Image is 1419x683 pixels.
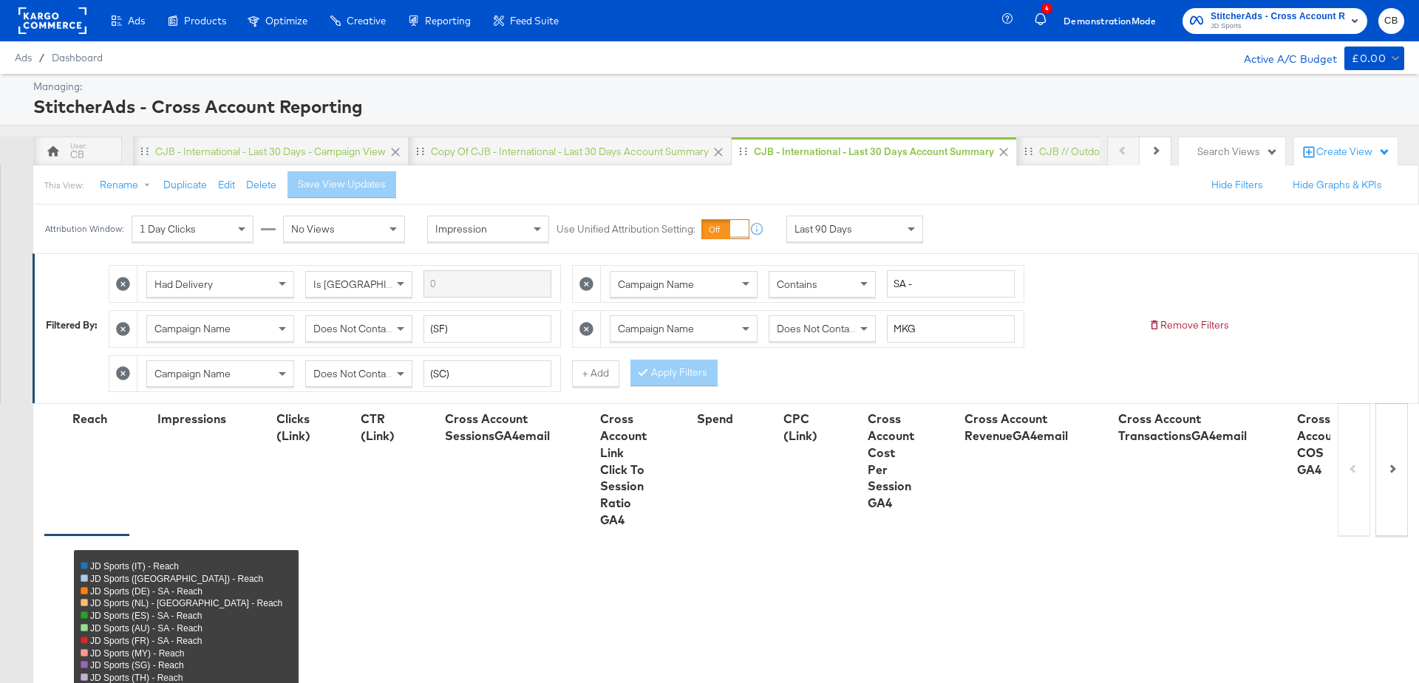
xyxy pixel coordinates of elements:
div: Search Views [1197,145,1278,159]
div: Impressions [157,411,226,428]
span: Optimize [265,15,307,27]
input: Enter a search term [423,360,551,388]
span: No Views [291,222,335,236]
div: Cross Account Cost Per Session GA4 [868,411,914,512]
div: Cross Account RevenueGA4email [964,411,1068,445]
div: 4 [1041,3,1052,14]
a: Dashboard [52,52,103,64]
span: JD Sports ([GEOGRAPHIC_DATA]) - Reach [90,574,263,584]
button: StitcherAds - Cross Account ReportingJD Sports [1182,8,1367,34]
input: Enter a search term [423,315,551,343]
button: Hide Filters [1211,178,1263,192]
button: Rename [89,172,166,199]
div: Cross Account TransactionsGA4email [1118,411,1247,445]
label: Use Unified Attribution Setting: [557,222,695,236]
div: Attribution Window: [44,224,124,234]
div: CJB // Outdoors [1039,145,1115,159]
div: CB [70,148,84,162]
span: JD Sports (MY) - Reach [90,648,184,659]
span: 1 Day Clicks [140,222,196,236]
div: Drag to reorder tab [739,147,747,155]
span: CB [1384,13,1398,30]
span: Is [GEOGRAPHIC_DATA] [313,278,426,291]
span: Contains [777,278,817,291]
span: Ads [15,52,32,64]
div: CPC (Link) [783,411,817,445]
div: Copy of CJB - International - Last 30 days Account Summary [431,145,709,159]
span: Demonstration Mode [1064,13,1156,29]
span: JD Sports (ES) - SA - Reach [90,611,202,621]
span: Ads [128,15,145,27]
input: Enter a search term [887,315,1015,343]
span: JD Sports (AU) - SA - Reach [90,623,203,634]
button: DemonstrationMode [1058,13,1162,29]
span: JD Sports (DE) - SA - Reach [90,586,203,597]
span: Campaign Name [618,278,694,291]
span: Impression [435,222,487,236]
div: Reach [72,411,107,428]
div: This View: [44,179,84,191]
div: CJB - International - Last 30 days - Campaign View [155,145,386,159]
div: Spend [697,411,733,428]
div: Managing: [33,80,1401,94]
span: Does Not Contain [313,322,394,335]
div: CJB - International - Last 30 days Account Summary [754,145,994,159]
span: JD Sports (FR) - SA - Reach [90,636,202,646]
span: JD Sports [1211,21,1345,32]
div: Drag to reorder tab [1024,147,1032,155]
button: CB [1378,8,1404,34]
input: Enter a search term [887,270,1015,298]
span: Products [184,15,226,27]
span: JD Sports (NL) - [GEOGRAPHIC_DATA] - Reach [90,598,282,608]
span: JD Sports (IT) - Reach [90,561,179,572]
span: Feed Suite [510,15,559,27]
input: Enter a search term [423,270,551,298]
button: Duplicate [163,178,207,192]
div: CTR (Link) [361,411,395,445]
span: Last 90 Days [794,222,852,236]
button: Edit [218,178,235,192]
span: StitcherAds - Cross Account Reporting [1211,9,1345,24]
div: Clicks (Link) [276,411,310,445]
div: Create View [1316,145,1390,159]
span: Campaign Name [154,367,231,380]
span: Campaign Name [154,322,231,335]
span: Reporting [425,15,471,27]
div: £0.00 [1352,49,1386,68]
span: Does Not Contain [313,367,394,380]
span: JD Sports (SG) - Reach [90,660,184,670]
div: Cross Account COS GA4 [1297,411,1344,478]
div: Cross Account Link Click To Session Ratio GA4 [600,411,647,529]
div: StitcherAds - Cross Account Reporting [33,94,1401,119]
span: JD Sports (TH) - Reach [90,673,183,683]
div: Active A/C Budget [1228,47,1337,69]
div: Cross Account SessionsGA4email [445,411,550,445]
button: 4 [1032,7,1058,35]
div: Filtered By: [46,318,98,332]
button: £0.00 [1344,47,1404,70]
button: Remove Filters [1149,318,1229,332]
div: Drag to reorder tab [416,147,424,155]
span: Does Not Contain [777,322,857,335]
span: Had Delivery [154,278,213,291]
button: Delete [246,178,276,192]
span: / [32,52,52,64]
div: Drag to reorder tab [140,147,149,155]
span: Creative [347,15,386,27]
button: + Add [572,360,619,387]
button: Hide Graphs & KPIs [1293,178,1382,192]
span: Campaign Name [618,322,694,335]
